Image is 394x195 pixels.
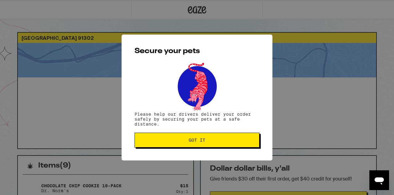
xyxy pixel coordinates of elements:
span: Got it [189,138,205,142]
iframe: Button to launch messaging window [369,170,389,190]
button: Got it [135,133,259,147]
img: pets [172,61,222,112]
p: Please help our drivers deliver your order safely by securing your pets at a safe distance. [135,112,259,127]
h2: Secure your pets [135,48,259,55]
